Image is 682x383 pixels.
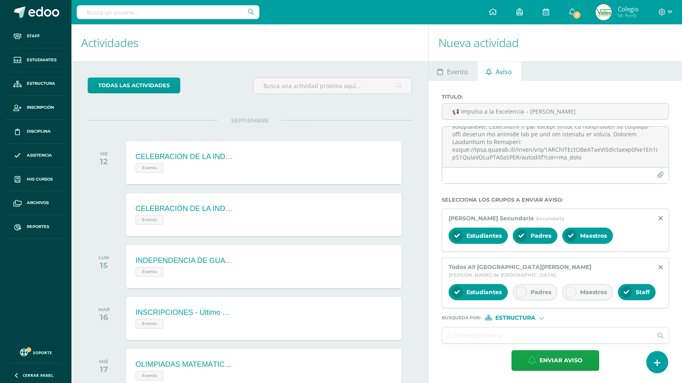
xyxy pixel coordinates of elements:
[27,57,56,63] span: Estudiantes
[449,263,591,271] span: Todos All [GEOGRAPHIC_DATA][PERSON_NAME]
[136,215,164,225] span: Evento
[6,96,65,120] a: Inscripción
[27,200,49,206] span: Archivos
[136,308,233,317] div: INSCRIPCIONES - Último día para realizar el proceso de Reinscripción ORDINARIA
[99,255,109,260] div: LUN
[442,103,669,119] input: Titulo
[580,232,607,239] span: Maestros
[136,319,164,329] span: Evento
[6,215,65,239] a: Reportes
[136,360,233,369] div: OLIMPIADAS MATEMÁTICAS - Segunda Ronda
[511,350,599,371] button: Enviar aviso
[449,215,534,222] span: [PERSON_NAME] Secundaria
[449,272,555,278] span: [PERSON_NAME] de [GEOGRAPHIC_DATA]
[27,128,51,135] span: Disciplina
[466,232,502,239] span: Estudiantes
[27,224,49,230] span: Reportes
[531,288,551,296] span: Padres
[100,157,108,166] div: 12
[218,117,282,124] span: SEPTIEMBRE
[99,364,108,374] div: 17
[99,359,108,364] div: MIÉ
[466,288,502,296] span: Estudiantes
[429,61,477,81] a: Evento
[536,215,564,222] span: Secundaria
[136,163,164,173] span: Evento
[442,197,669,203] label: Selecciona los grupos a enviar aviso :
[495,316,535,320] span: Estructura
[596,4,612,20] img: 6662caab5368120307d9ba51037d29bc.png
[496,62,512,82] span: Aviso
[442,94,669,100] label: Titulo :
[27,33,40,39] span: Staff
[27,152,52,159] span: Asistencia
[6,191,65,215] a: Archivos
[10,346,62,357] a: Soporte
[6,72,65,96] a: Estructura
[618,5,639,13] span: Colegio
[136,153,233,161] div: CELEBRACIÓN DE LA INDEPENDENCIA - Asiste todo el colegio
[447,62,468,82] span: Evento
[98,312,110,322] div: 16
[6,144,65,168] a: Asistencia
[442,127,669,167] textarea: Loremipsumd, sitametco adi el sedd eiusmo tempor in utlaboreetd ma aliquaenim ad mi Veniamquis no...
[136,371,164,381] span: Evento
[636,288,650,296] span: Staff
[136,256,233,265] div: INDEPENDENCIA DE GUATEMALA - Asueto
[23,372,54,378] span: Cerrar panel
[6,168,65,191] a: Mis cursos
[27,176,53,183] span: Mis cursos
[77,5,259,19] input: Busca un usuario...
[253,78,411,94] input: Busca una actividad próxima aquí...
[99,260,109,270] div: 15
[136,267,164,277] span: Evento
[438,24,672,61] h1: Nueva actividad
[136,204,233,213] div: CELEBRACIÓN DE LA INDEPENDENCIA
[27,80,55,87] span: Estructura
[485,315,546,321] div: [object Object]
[98,307,110,312] div: MAR
[100,151,108,157] div: VIE
[618,12,639,19] span: Mi Perfil
[6,48,65,72] a: Estudiantes
[27,104,54,111] span: Inscripción
[88,77,180,93] a: todas las Actividades
[81,24,419,61] h1: Actividades
[540,351,583,370] span: Enviar aviso
[442,316,481,320] span: Búsqueda por :
[580,288,607,296] span: Maestros
[6,24,65,48] a: Staff
[442,327,653,343] input: Ej. Primero primaria
[531,232,551,239] span: Padres
[477,61,521,81] a: Aviso
[572,11,581,19] span: 7
[33,350,52,355] span: Soporte
[6,120,65,144] a: Disciplina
